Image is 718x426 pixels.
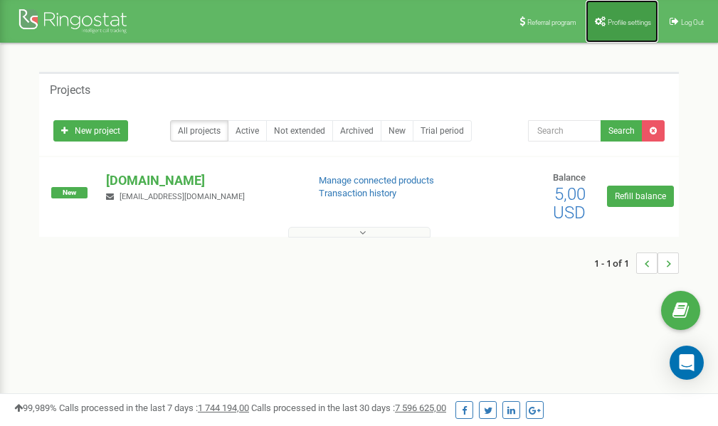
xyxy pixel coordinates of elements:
[50,84,90,97] h5: Projects
[594,238,679,288] nav: ...
[607,186,674,207] a: Refill balance
[251,403,446,413] span: Calls processed in the last 30 days :
[381,120,413,142] a: New
[670,346,704,380] div: Open Intercom Messenger
[266,120,333,142] a: Not extended
[120,192,245,201] span: [EMAIL_ADDRESS][DOMAIN_NAME]
[594,252,636,274] span: 1 - 1 of 1
[553,184,586,223] span: 5,00 USD
[601,120,643,142] button: Search
[14,403,57,413] span: 99,989%
[528,120,601,142] input: Search
[170,120,228,142] a: All projects
[553,172,586,183] span: Balance
[319,188,396,198] a: Transaction history
[395,403,446,413] u: 7 596 625,00
[106,171,295,190] p: [DOMAIN_NAME]
[413,120,472,142] a: Trial period
[527,18,576,26] span: Referral program
[608,18,651,26] span: Profile settings
[53,120,128,142] a: New project
[51,187,88,198] span: New
[59,403,249,413] span: Calls processed in the last 7 days :
[681,18,704,26] span: Log Out
[228,120,267,142] a: Active
[319,175,434,186] a: Manage connected products
[198,403,249,413] u: 1 744 194,00
[332,120,381,142] a: Archived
